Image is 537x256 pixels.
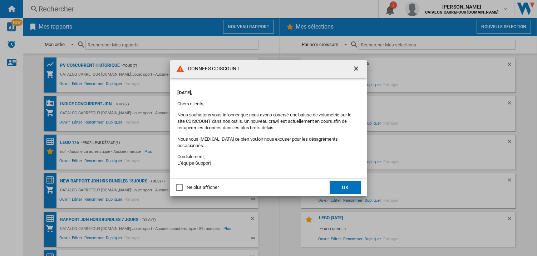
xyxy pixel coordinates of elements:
[177,90,192,95] strong: [DATE],
[353,65,361,74] ng-md-icon: getI18NText('BUTTONS.CLOSE_DIALOG')
[170,60,367,196] md-dialog: DONNEES CDISCOUNT ...
[184,65,240,72] h4: DONNEES CDISCOUNT
[187,184,218,191] div: Ne plus afficher
[177,154,360,166] p: Cordialement, L’équipe Support
[177,101,360,107] p: Chers clients,
[176,184,218,191] md-checkbox: Ne plus afficher
[350,62,364,76] button: getI18NText('BUTTONS.CLOSE_DIALOG')
[177,136,360,149] p: Nous vous [MEDICAL_DATA] de bien vouloir nous excuser pour les désagréments occasionnés.
[330,181,361,194] button: OK
[177,112,360,131] p: Nous souhaitons vous informer que nous avons observé une baisse de volumétrie sur le site CDISCOU...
